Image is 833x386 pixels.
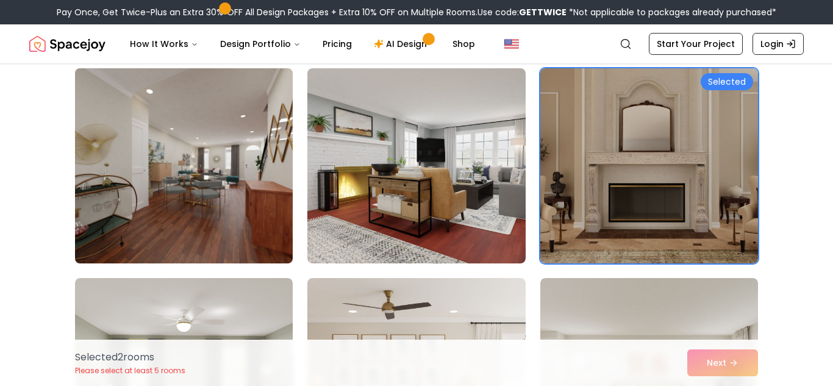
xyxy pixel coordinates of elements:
[210,32,310,56] button: Design Portfolio
[504,37,519,51] img: United States
[29,32,105,56] img: Spacejoy Logo
[29,24,804,63] nav: Global
[519,6,567,18] b: GETTWICE
[443,32,485,56] a: Shop
[753,33,804,55] a: Login
[29,32,105,56] a: Spacejoy
[307,68,525,263] img: Room room-14
[540,68,758,263] img: Room room-15
[649,33,743,55] a: Start Your Project
[120,32,485,56] nav: Main
[75,350,185,365] p: Selected 2 room s
[364,32,440,56] a: AI Design
[70,63,298,268] img: Room room-13
[120,32,208,56] button: How It Works
[57,6,776,18] div: Pay Once, Get Twice-Plus an Extra 30% OFF All Design Packages + Extra 10% OFF on Multiple Rooms.
[477,6,567,18] span: Use code:
[75,366,185,376] p: Please select at least 5 rooms
[567,6,776,18] span: *Not applicable to packages already purchased*
[313,32,362,56] a: Pricing
[701,73,753,90] div: Selected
